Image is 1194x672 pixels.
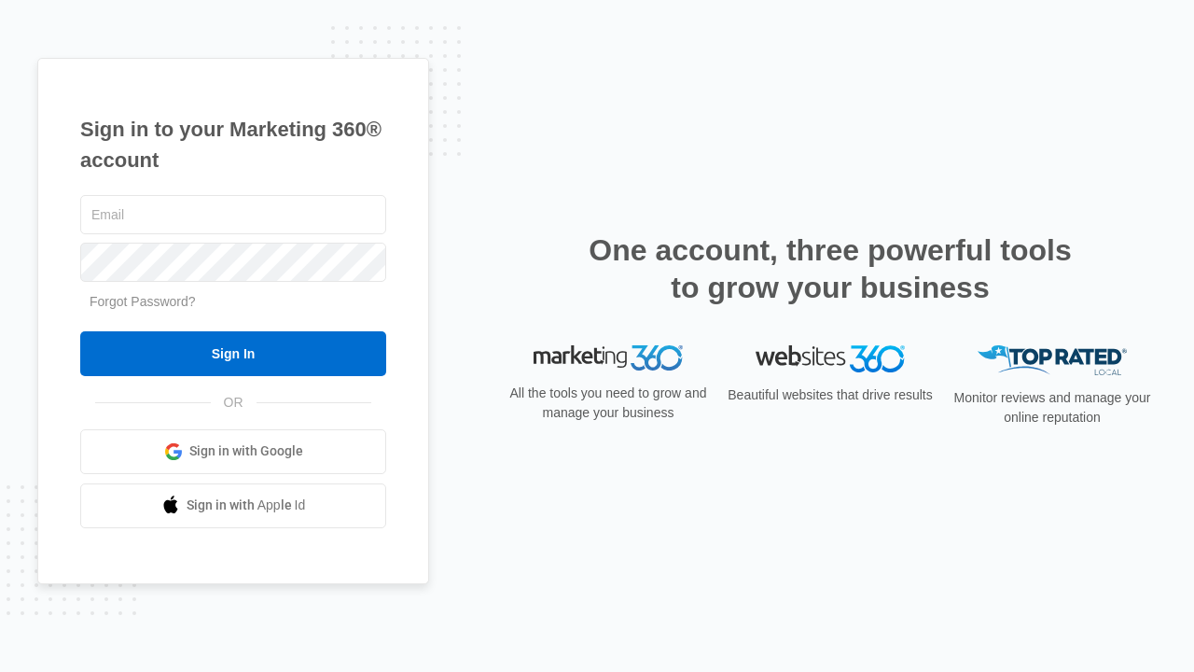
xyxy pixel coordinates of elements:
[80,195,386,234] input: Email
[583,231,1077,306] h2: One account, three powerful tools to grow your business
[726,385,935,405] p: Beautiful websites that drive results
[80,331,386,376] input: Sign In
[504,384,713,423] p: All the tools you need to grow and manage your business
[80,483,386,528] a: Sign in with Apple Id
[211,393,257,413] span: OR
[756,345,905,372] img: Websites 360
[187,496,306,515] span: Sign in with Apple Id
[80,429,386,474] a: Sign in with Google
[948,388,1157,427] p: Monitor reviews and manage your online reputation
[534,345,683,371] img: Marketing 360
[189,441,303,461] span: Sign in with Google
[90,294,196,309] a: Forgot Password?
[978,345,1127,376] img: Top Rated Local
[80,114,386,175] h1: Sign in to your Marketing 360® account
